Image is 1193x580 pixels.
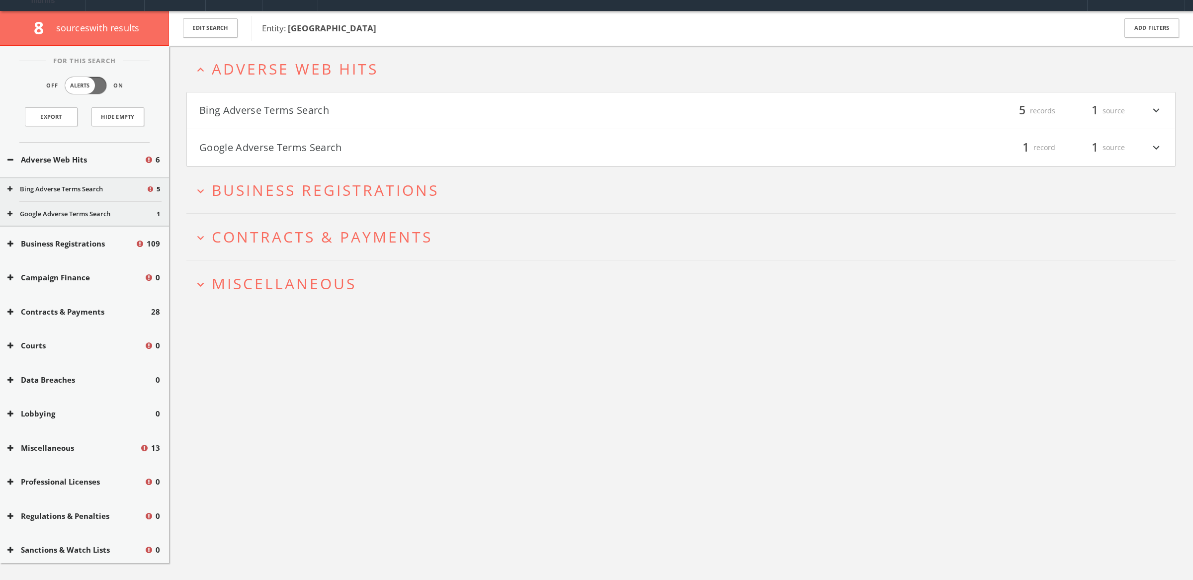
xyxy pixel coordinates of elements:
button: Adverse Web Hits [7,154,144,166]
div: source [1065,102,1125,119]
span: 8 [34,16,52,39]
span: 0 [156,272,160,283]
span: 5 [1015,102,1030,119]
button: Regulations & Penalties [7,510,144,522]
button: Bing Adverse Terms Search [199,102,681,119]
span: For This Search [46,56,123,66]
span: 0 [156,476,160,488]
button: Miscellaneous [7,442,140,454]
span: 5 [157,184,160,194]
span: 6 [156,154,160,166]
span: 13 [151,442,160,454]
button: Data Breaches [7,374,156,386]
span: 0 [156,340,160,351]
b: [GEOGRAPHIC_DATA] [288,22,376,34]
button: Add Filters [1124,18,1179,38]
i: expand_more [1150,139,1163,156]
i: expand_more [194,278,207,291]
span: 1 [157,209,160,219]
span: Entity: [262,22,376,34]
span: 0 [156,374,160,386]
i: expand_more [194,231,207,245]
span: 0 [156,544,160,556]
button: Professional Licenses [7,476,144,488]
span: source s with results [56,22,140,34]
span: Business Registrations [212,180,439,200]
span: Miscellaneous [212,273,356,294]
button: Business Registrations [7,238,135,249]
span: 0 [156,510,160,522]
span: 0 [156,408,160,419]
button: expand_lessAdverse Web Hits [194,61,1176,77]
button: expand_moreMiscellaneous [194,275,1176,292]
button: Bing Adverse Terms Search [7,184,146,194]
span: Adverse Web Hits [212,59,378,79]
button: Google Adverse Terms Search [199,139,681,156]
i: expand_less [194,63,207,77]
span: 109 [147,238,160,249]
button: Courts [7,340,144,351]
div: record [996,139,1055,156]
a: Export [25,107,78,126]
span: Contracts & Payments [212,227,432,247]
button: Campaign Finance [7,272,144,283]
button: Hide Empty [91,107,144,126]
span: Off [46,82,58,90]
div: source [1065,139,1125,156]
i: expand_more [194,184,207,198]
span: 1 [1018,139,1033,156]
span: 28 [151,306,160,318]
span: 1 [1087,139,1103,156]
button: Sanctions & Watch Lists [7,544,144,556]
button: expand_moreContracts & Payments [194,229,1176,245]
button: Lobbying [7,408,156,419]
span: 1 [1087,102,1103,119]
button: expand_moreBusiness Registrations [194,182,1176,198]
button: Contracts & Payments [7,306,151,318]
i: expand_more [1150,102,1163,119]
div: records [996,102,1055,119]
span: On [113,82,123,90]
button: Google Adverse Terms Search [7,209,157,219]
button: Edit Search [183,18,238,38]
